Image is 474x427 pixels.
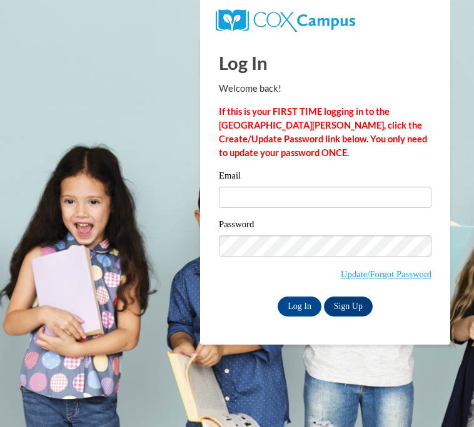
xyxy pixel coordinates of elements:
input: Log In [278,297,321,317]
img: COX Campus [216,9,355,32]
strong: If this is your FIRST TIME logging in to the [GEOGRAPHIC_DATA][PERSON_NAME], click the Create/Upd... [219,106,427,158]
label: Email [219,171,431,184]
p: Welcome back! [219,82,431,96]
a: Sign Up [324,297,373,317]
h1: Log In [219,50,431,76]
label: Password [219,220,431,232]
a: Update/Forgot Password [341,269,431,279]
a: COX Campus [216,14,355,25]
